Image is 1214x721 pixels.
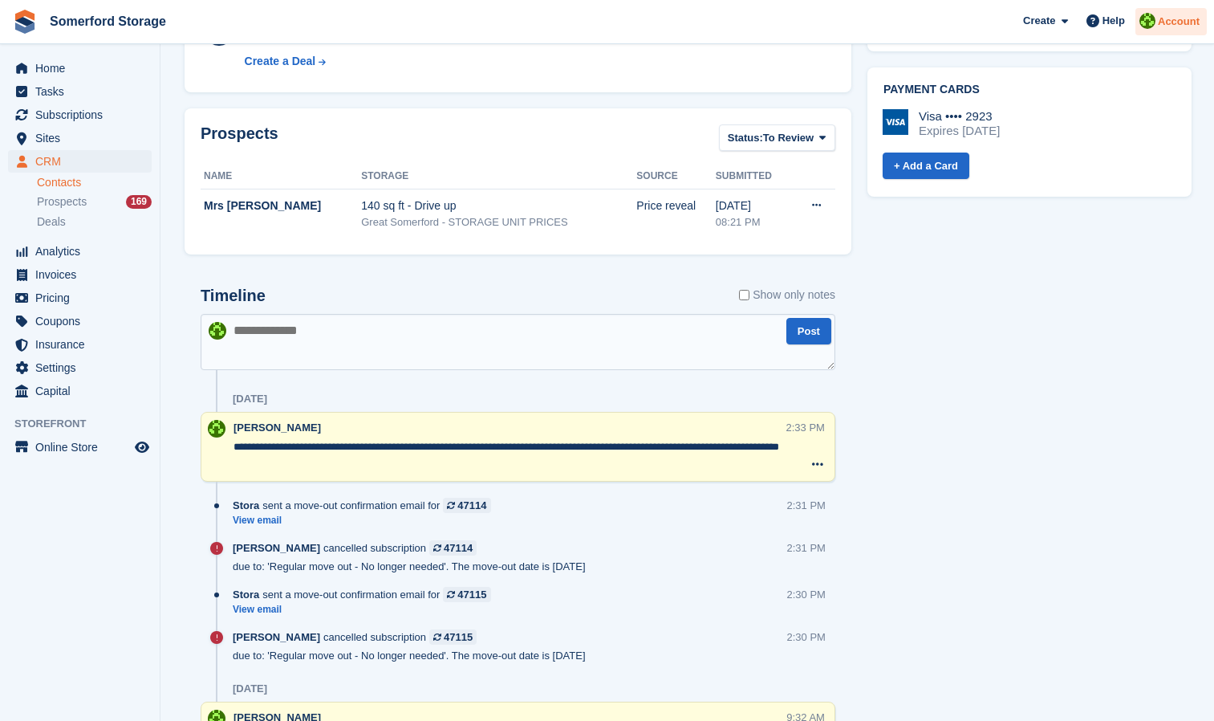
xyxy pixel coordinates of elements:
[636,164,716,189] th: Source
[787,629,826,645] div: 2:30 PM
[361,164,636,189] th: Storage
[245,53,316,70] div: Create a Deal
[43,8,173,35] a: Somerford Storage
[35,333,132,356] span: Insurance
[787,587,826,602] div: 2:30 PM
[35,57,132,79] span: Home
[233,540,320,556] span: [PERSON_NAME]
[787,540,826,556] div: 2:31 PM
[14,416,160,432] span: Storefront
[233,498,259,513] span: Stora
[8,287,152,309] a: menu
[37,193,152,210] a: Prospects 169
[233,498,499,513] div: sent a move-out confirmation email for
[201,124,278,154] h2: Prospects
[719,124,835,151] button: Status: To Review
[126,195,152,209] div: 169
[444,540,473,556] div: 47114
[443,498,490,513] a: 47114
[37,175,152,190] a: Contacts
[233,682,267,695] div: [DATE]
[8,333,152,356] a: menu
[8,80,152,103] a: menu
[1139,13,1155,29] img: Michael Llewellen Palmer
[8,240,152,263] a: menu
[728,130,763,146] span: Status:
[35,127,132,149] span: Sites
[233,587,259,602] span: Stora
[716,214,790,230] div: 08:21 PM
[35,356,132,379] span: Settings
[786,318,831,344] button: Post
[1102,13,1125,29] span: Help
[739,287,835,303] label: Show only notes
[208,420,225,438] img: Michael Llewellen Palmer
[204,198,361,214] div: Mrs [PERSON_NAME]
[8,150,152,173] a: menu
[8,104,152,126] a: menu
[919,109,1000,124] div: Visa •••• 2923
[361,198,636,214] div: 140 sq ft - Drive up
[716,198,790,214] div: [DATE]
[443,587,490,602] a: 47115
[35,380,132,402] span: Capital
[35,287,132,309] span: Pricing
[636,198,716,214] div: Price reveal
[8,263,152,286] a: menu
[429,540,477,556] a: 47114
[739,287,749,303] input: Show only notes
[245,53,581,70] a: Create a Deal
[8,436,152,458] a: menu
[883,84,1175,96] h2: Payment cards
[716,164,790,189] th: Submitted
[361,214,636,230] div: Great Somerford - STORAGE UNIT PRICES
[786,420,825,435] div: 2:33 PM
[1158,14,1200,30] span: Account
[35,80,132,103] span: Tasks
[8,356,152,379] a: menu
[763,130,814,146] span: To Review
[201,164,361,189] th: Name
[233,393,267,405] div: [DATE]
[13,10,37,34] img: stora-icon-8386f47178a22dfd0bd8f6a31ec36ba5ce8667c1dd55bd0f319d3a0aa187defe.svg
[457,498,486,513] div: 47114
[37,194,87,210] span: Prospects
[883,109,908,135] img: Visa Logo
[883,153,969,179] a: + Add a Card
[201,287,266,305] h2: Timeline
[233,603,499,617] a: View email
[8,57,152,79] a: menu
[429,629,477,645] a: 47115
[233,422,321,434] span: [PERSON_NAME]
[233,629,320,645] span: [PERSON_NAME]
[35,310,132,332] span: Coupons
[8,310,152,332] a: menu
[233,540,787,574] div: cancelled subscription due to: 'Regular move out - No longer needed'. The move-out date is [DATE]
[132,438,152,457] a: Preview store
[37,214,152,230] a: Deals
[233,587,499,602] div: sent a move-out confirmation email for
[233,514,499,528] a: View email
[457,587,486,602] div: 47115
[37,214,66,230] span: Deals
[444,629,473,645] div: 47115
[8,127,152,149] a: menu
[35,436,132,458] span: Online Store
[1023,13,1055,29] span: Create
[35,104,132,126] span: Subscriptions
[919,124,1000,138] div: Expires [DATE]
[209,322,226,340] img: Michael Llewellen Palmer
[35,263,132,286] span: Invoices
[233,629,787,663] div: cancelled subscription due to: 'Regular move out - No longer needed'. The move-out date is [DATE]
[787,498,826,513] div: 2:31 PM
[35,240,132,263] span: Analytics
[8,380,152,402] a: menu
[35,150,132,173] span: CRM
